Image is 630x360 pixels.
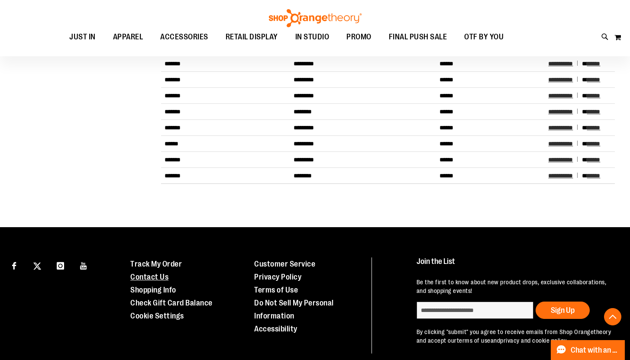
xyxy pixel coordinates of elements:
[6,257,22,273] a: Visit our Facebook page
[69,27,96,47] span: JUST IN
[130,273,168,281] a: Contact Us
[254,299,334,320] a: Do Not Sell My Personal Information
[551,306,575,315] span: Sign Up
[338,27,380,47] a: PROMO
[113,27,143,47] span: APPAREL
[53,257,68,273] a: Visit our Instagram page
[536,302,590,319] button: Sign Up
[268,9,363,27] img: Shop Orangetheory
[254,273,301,281] a: Privacy Policy
[417,278,614,295] p: Be the first to know about new product drops, exclusive collaborations, and shopping events!
[130,312,184,320] a: Cookie Settings
[217,27,287,47] a: RETAIL DISPLAY
[130,299,213,307] a: Check Gift Card Balance
[346,27,372,47] span: PROMO
[254,260,315,268] a: Customer Service
[389,27,447,47] span: FINAL PUSH SALE
[380,27,456,47] a: FINAL PUSH SALE
[30,257,45,273] a: Visit our X page
[152,27,217,47] a: ACCESSORIES
[254,325,297,333] a: Accessibility
[551,340,625,360] button: Chat with an Expert
[61,27,104,47] a: JUST IN
[464,27,504,47] span: OTF BY YOU
[130,286,176,294] a: Shopping Info
[104,27,152,47] a: APPAREL
[604,308,621,325] button: Back To Top
[571,346,620,354] span: Chat with an Expert
[456,27,512,47] a: OTF BY YOU
[226,27,278,47] span: RETAIL DISPLAY
[417,328,614,345] p: By clicking "submit" you agree to receive emails from Shop Orangetheory and accept our and
[417,257,614,273] h4: Join the List
[287,27,338,47] a: IN STUDIO
[160,27,208,47] span: ACCESSORIES
[130,260,182,268] a: Track My Order
[457,337,491,344] a: terms of use
[295,27,330,47] span: IN STUDIO
[76,257,91,273] a: Visit our Youtube page
[254,286,298,294] a: Terms of Use
[500,337,568,344] a: privacy and cookie policy.
[417,302,533,319] input: enter email
[33,262,41,270] img: Twitter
